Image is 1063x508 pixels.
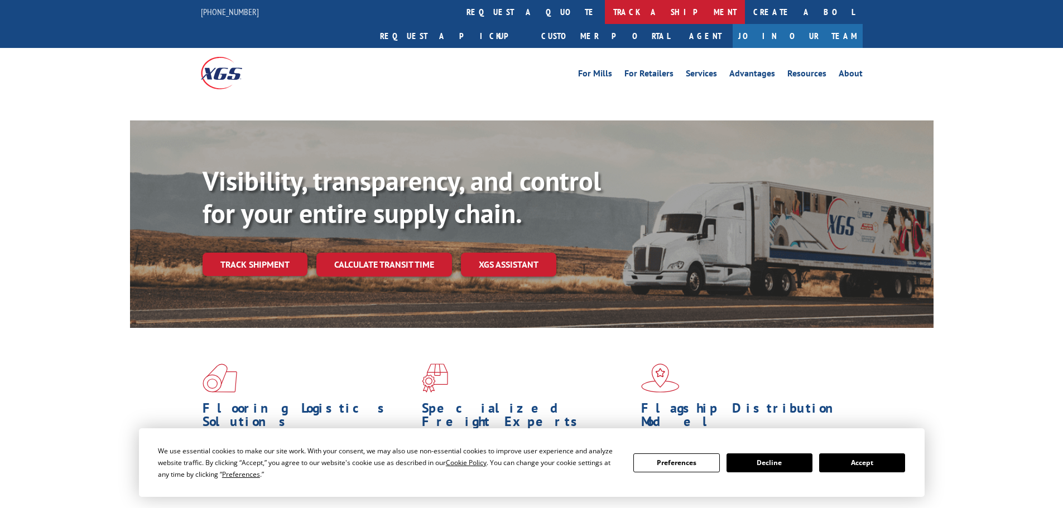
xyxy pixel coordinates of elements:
[533,24,678,48] a: Customer Portal
[729,69,775,81] a: Advantages
[624,69,674,81] a: For Retailers
[641,364,680,393] img: xgs-icon-flagship-distribution-model-red
[139,428,925,497] div: Cookie Consent Prompt
[446,458,487,467] span: Cookie Policy
[733,24,863,48] a: Join Our Team
[222,470,260,479] span: Preferences
[201,6,259,17] a: [PHONE_NUMBER]
[633,453,719,472] button: Preferences
[203,401,413,434] h1: Flooring Logistics Solutions
[372,24,533,48] a: Request a pickup
[686,69,717,81] a: Services
[461,253,556,277] a: XGS ASSISTANT
[422,364,448,393] img: xgs-icon-focused-on-flooring-red
[678,24,733,48] a: Agent
[203,364,237,393] img: xgs-icon-total-supply-chain-intelligence-red
[839,69,863,81] a: About
[578,69,612,81] a: For Mills
[819,453,905,472] button: Accept
[316,253,452,277] a: Calculate transit time
[203,253,307,276] a: Track shipment
[727,453,812,472] button: Decline
[158,445,620,480] div: We use essential cookies to make our site work. With your consent, we may also use non-essential ...
[641,401,852,434] h1: Flagship Distribution Model
[203,163,601,230] b: Visibility, transparency, and control for your entire supply chain.
[787,69,826,81] a: Resources
[422,401,633,434] h1: Specialized Freight Experts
